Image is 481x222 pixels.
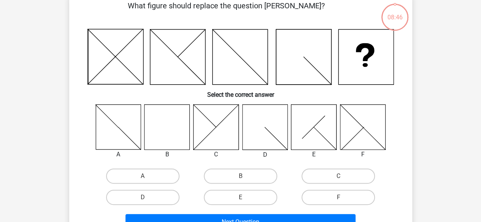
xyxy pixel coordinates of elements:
[138,150,196,159] div: B
[285,150,343,159] div: E
[187,150,245,159] div: C
[204,168,277,184] label: B
[204,190,277,205] label: E
[81,85,400,98] h6: Select the correct answer
[302,190,375,205] label: F
[381,3,409,22] div: 08:46
[237,150,294,159] div: D
[334,150,392,159] div: F
[106,190,179,205] label: D
[90,150,147,159] div: A
[106,168,179,184] label: A
[302,168,375,184] label: C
